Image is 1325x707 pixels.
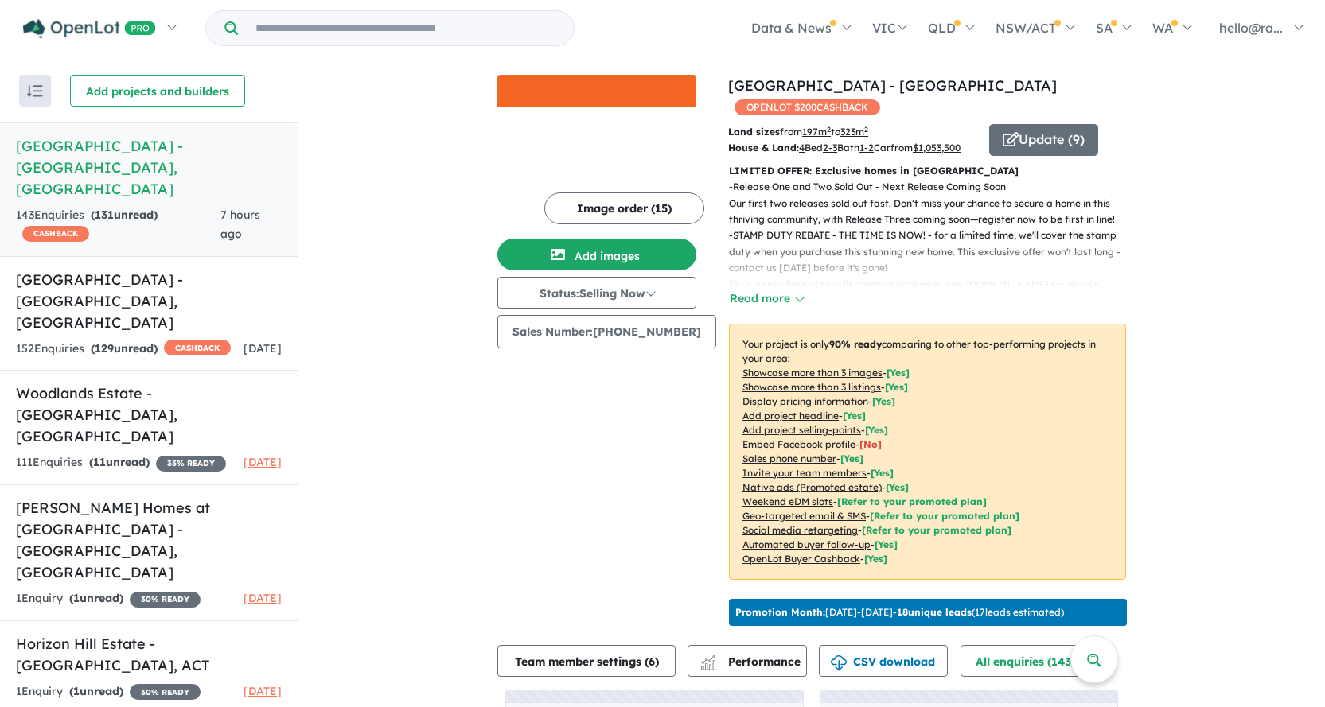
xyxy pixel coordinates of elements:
span: [DATE] [244,591,282,605]
button: All enquiries (143) [961,645,1105,677]
h5: Woodlands Estate - [GEOGRAPHIC_DATA] , [GEOGRAPHIC_DATA] [16,383,282,447]
div: 143 Enquir ies [16,206,220,244]
div: 152 Enquir ies [16,340,231,359]
span: Performance [703,655,801,669]
span: [DATE] [244,341,282,355]
span: 7 hours ago [220,208,260,241]
p: LIMITED OFFER: Exclusive homes in [GEOGRAPHIC_DATA] [729,163,1126,179]
img: bar-chart.svg [700,660,716,670]
div: 1 Enquir y [16,682,201,701]
p: Bed Bath Car from [728,140,977,156]
strong: ( unread) [91,208,158,222]
span: 6 [649,655,655,669]
img: line-chart.svg [701,655,715,664]
button: Read more [729,289,804,308]
span: CASHBACK [22,226,89,242]
span: [ Yes ] [887,367,910,379]
span: 1 [73,684,80,698]
span: [Yes] [875,538,898,550]
span: [Refer to your promoted plan] [870,510,1019,522]
span: 30 % READY [130,684,201,700]
strong: ( unread) [89,455,150,469]
b: House & Land: [728,142,799,153]
button: Add images [497,239,696,270]
u: 197 m [802,126,831,138]
span: to [831,126,868,138]
span: 11 [93,455,106,469]
strong: ( unread) [91,341,158,355]
u: Invite your team members [742,467,867,479]
span: 35 % READY [156,456,226,472]
img: sort.svg [27,85,43,97]
u: Native ads (Promoted estate) [742,481,882,493]
u: Sales phone number [742,453,836,464]
span: 129 [95,341,114,355]
h5: [GEOGRAPHIC_DATA] - [GEOGRAPHIC_DATA] , [GEOGRAPHIC_DATA] [16,135,282,200]
span: [Yes] [864,553,887,565]
sup: 2 [864,125,868,134]
span: [Refer to your promoted plan] [837,495,987,507]
p: [DATE] - [DATE] - ( 17 leads estimated) [735,605,1064,620]
b: 18 unique leads [897,606,972,618]
button: Sales Number:[PHONE_NUMBER] [497,315,716,348]
u: Geo-targeted email & SMS [742,510,866,522]
span: hello@ra... [1219,20,1283,36]
div: 111 Enquir ies [16,453,226,472]
span: [Refer to your promoted plan] [862,524,1011,536]
span: 1 [73,591,80,605]
u: Social media retargeting [742,524,858,536]
button: Image order (15) [544,192,704,224]
b: Land sizes [728,126,780,138]
button: Performance [688,645,807,677]
strong: ( unread) [69,591,123,605]
u: $ 1,053,500 [913,142,961,153]
span: [ Yes ] [865,424,888,436]
button: CSV download [819,645,948,677]
a: [GEOGRAPHIC_DATA] - [GEOGRAPHIC_DATA] [728,76,1057,95]
span: 30 % READY [130,592,201,608]
span: [Yes] [886,481,909,493]
button: Add projects and builders [70,75,245,107]
u: OpenLot Buyer Cashback [742,553,860,565]
u: Showcase more than 3 images [742,367,883,379]
span: CASHBACK [164,340,231,355]
img: Openlot PRO Logo White [23,19,156,39]
u: 1-2 [859,142,874,153]
span: [ No ] [859,438,882,450]
u: Weekend eDM slots [742,495,833,507]
u: 2-3 [823,142,837,153]
p: - STAMP DUTY REBATE - THE TIME IS NOW! - for a limited time, we'll cover the stamp duty when you ... [729,227,1139,293]
span: [ Yes ] [885,381,908,393]
div: 1 Enquir y [16,589,201,608]
strong: ( unread) [69,684,123,698]
u: Display pricing information [742,395,868,407]
u: Showcase more than 3 listings [742,381,881,393]
u: Add project selling-points [742,424,861,436]
u: 323 m [840,126,868,138]
span: OPENLOT $ 200 CASHBACK [735,99,880,115]
p: from [728,124,977,140]
button: Update (9) [989,124,1098,156]
span: [DATE] [244,684,282,698]
h5: [GEOGRAPHIC_DATA] - [GEOGRAPHIC_DATA] , [GEOGRAPHIC_DATA] [16,269,282,333]
button: Team member settings (6) [497,645,676,677]
u: Embed Facebook profile [742,438,855,450]
p: Your project is only comparing to other top-performing projects in your area: - - - - - - - - - -... [729,324,1126,580]
span: [ Yes ] [872,395,895,407]
u: Add project headline [742,410,839,421]
img: download icon [831,655,847,671]
b: Promotion Month: [735,606,825,618]
u: Automated buyer follow-up [742,538,871,550]
span: [ Yes ] [840,453,863,464]
span: [ Yes ] [843,410,866,421]
u: 4 [799,142,805,153]
p: - Release One and Two Sold Out - Next Release Coming Soon Our first two releases sold out fast. D... [729,179,1139,227]
b: 90 % ready [829,338,882,350]
input: Try estate name, suburb, builder or developer [241,11,571,45]
sup: 2 [827,125,831,134]
span: [ Yes ] [871,467,894,479]
span: [DATE] [244,455,282,469]
h5: [PERSON_NAME] Homes at [GEOGRAPHIC_DATA] - [GEOGRAPHIC_DATA] , [GEOGRAPHIC_DATA] [16,497,282,583]
h5: Horizon Hill Estate - [GEOGRAPHIC_DATA] , ACT [16,633,282,676]
span: 131 [95,208,114,222]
